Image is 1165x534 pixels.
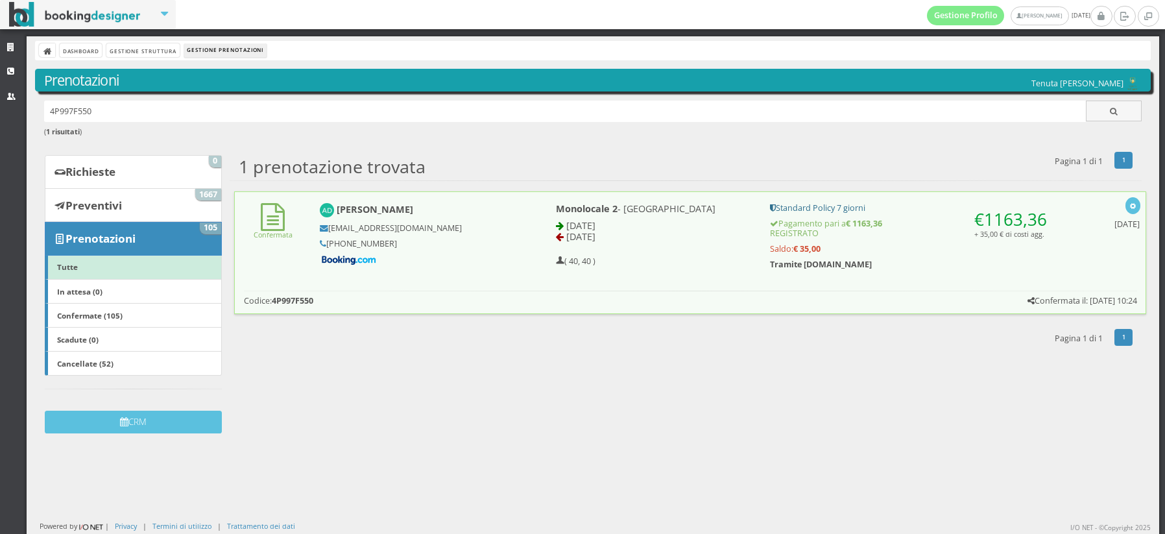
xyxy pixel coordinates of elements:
[184,43,267,58] li: Gestione Prenotazioni
[45,155,222,189] a: Richieste 0
[45,303,222,328] a: Confermate (105)
[1114,329,1133,346] a: 1
[1027,296,1137,306] h5: Confermata il: [DATE] 10:24
[770,203,1052,213] h5: Standard Policy 7 giorni
[115,521,137,531] a: Privacy
[566,219,595,232] span: [DATE]
[974,208,1047,231] span: €
[143,521,147,531] div: |
[227,521,295,531] a: Trattamento dei dati
[320,239,512,249] h5: [PHONE_NUMBER]
[57,310,123,321] b: Confermate (105)
[320,254,378,266] img: Booking-com-logo.png
[152,521,211,531] a: Termini di utilizzo
[556,203,752,214] h4: - [GEOGRAPHIC_DATA]
[66,164,115,179] b: Richieste
[1011,6,1068,25] a: [PERSON_NAME]
[556,202,618,215] b: Monolocale 2
[45,188,222,222] a: Preventivi 1667
[57,261,78,272] b: Tutte
[272,295,313,306] b: 4P997F550
[44,101,1087,122] input: Ricerca cliente - (inserisci il codice, il nome, il cognome, il numero di telefono o la mail)
[45,351,222,376] a: Cancellate (52)
[66,231,136,246] b: Prenotazioni
[846,218,882,229] strong: € 1163,36
[45,411,222,433] button: CRM
[200,223,222,234] span: 105
[793,243,821,254] strong: € 35,00
[254,219,293,239] a: Confermata
[57,286,102,297] b: In attesa (0)
[1123,77,1142,91] img: c17ce5f8a98d11e9805da647fc135771.png
[40,521,109,532] div: Powered by |
[106,43,179,57] a: Gestione Struttura
[209,156,222,167] span: 0
[57,358,114,369] b: Cancellate (52)
[1114,219,1140,229] h5: [DATE]
[974,229,1044,239] small: + 35,00 € di costi agg.
[1114,152,1133,169] a: 1
[77,522,105,532] img: ionet_small_logo.png
[320,223,512,233] h5: [EMAIL_ADDRESS][DOMAIN_NAME]
[239,156,426,177] h2: 1 prenotazione trovata
[44,72,1142,89] h3: Prenotazioni
[320,203,335,218] img: Alison Dance
[984,208,1047,231] span: 1163,36
[45,279,222,304] a: In attesa (0)
[60,43,102,57] a: Dashboard
[66,198,122,213] b: Preventivi
[217,521,221,531] div: |
[566,230,595,243] span: [DATE]
[1055,334,1103,343] h5: Pagina 1 di 1
[927,6,1090,25] span: [DATE]
[927,6,1005,25] a: Gestione Profilo
[770,219,1052,238] h5: Pagamento pari a REGISTRATO
[337,203,413,215] b: [PERSON_NAME]
[57,334,99,345] b: Scadute (0)
[1031,77,1142,91] h5: Tenuta [PERSON_NAME]
[44,128,1142,136] h6: ( )
[45,222,222,256] a: Prenotazioni 105
[46,127,80,136] b: 1 risultati
[45,255,222,280] a: Tutte
[195,189,222,200] span: 1667
[45,327,222,352] a: Scadute (0)
[770,259,872,270] b: Tramite [DOMAIN_NAME]
[1055,156,1103,166] h5: Pagina 1 di 1
[244,296,313,306] h5: Codice:
[556,256,595,266] h5: ( 40, 40 )
[9,2,141,27] img: BookingDesigner.com
[770,244,1052,254] h5: Saldo:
